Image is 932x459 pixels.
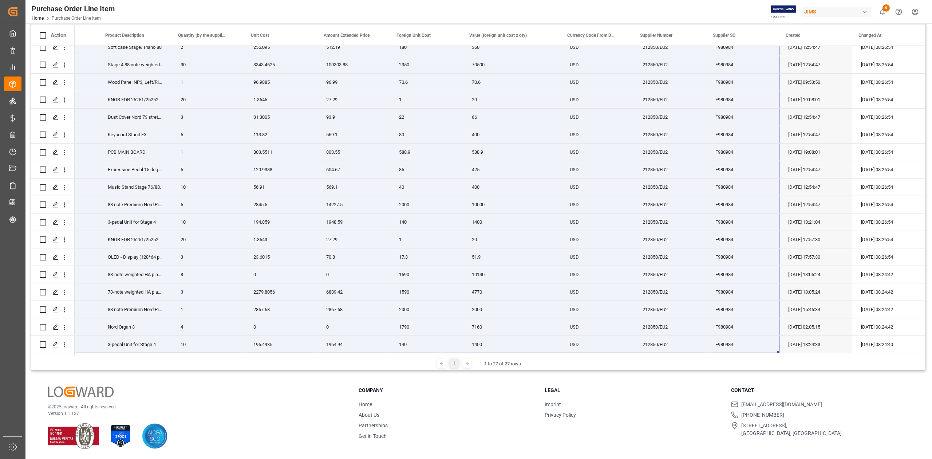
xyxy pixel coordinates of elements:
div: [DATE] 13:05:24 [779,266,852,283]
div: 0 [317,266,390,283]
a: About Us [359,412,379,418]
div: JIMS [801,7,871,17]
div: 1400 [463,213,561,231]
div: 1690 [390,266,463,283]
div: 212850/EU2 [634,318,707,336]
div: Press SPACE to select this row. [31,283,75,301]
div: [DATE] 13:05:24 [779,283,852,301]
div: 256.095 [245,39,317,56]
div: Press SPACE to select this row. [31,161,75,178]
div: 212850/EU2 [634,178,707,196]
img: Logward Logo [48,387,114,397]
div: 2279.8056 [245,283,317,301]
div: Purchase Order Line Item [32,3,115,14]
p: © 2025 Logward. All rights reserved. [48,404,340,410]
div: [DATE] 12:54:47 [779,126,852,143]
div: Press SPACE to select this row. [31,56,75,74]
h3: Company [359,387,536,394]
div: 1 [390,91,463,108]
div: USD [561,231,634,248]
div: Keyboard Stand EX [99,126,172,143]
div: Press SPACE to select this row. [31,126,75,144]
div: [DATE] 08:26:54 [852,213,925,231]
div: Wood Panel NP3, Left/Right [99,74,172,91]
div: USD [561,336,634,353]
div: [DATE] 12:54:47 [779,39,852,56]
div: 588.9 [463,144,561,161]
img: ISO 27001 Certification [108,423,133,449]
div: F980984 [707,74,779,91]
a: Privacy Policy [545,412,576,418]
div: 196.4935 [245,336,317,353]
div: 1400 [463,336,561,353]
div: 20 [172,91,245,108]
div: USD [561,196,634,213]
div: 212850/EU2 [634,283,707,301]
div: 3343.4625 [245,56,317,73]
div: 2 [172,39,245,56]
a: Partnerships [359,423,388,428]
div: 20 [463,231,561,248]
div: F980984 [707,161,779,178]
div: [DATE] 08:26:54 [852,39,925,56]
div: 803.55 [317,144,390,161]
a: Home [359,401,372,407]
div: 88 note Premium Nord Piano [99,301,172,318]
div: 17.3 [390,248,463,266]
div: Dust Cover Nord 73 stretch red [99,109,172,126]
a: Get in Touch [359,433,387,439]
div: 1590 [390,283,463,301]
div: 212850/EU2 [634,248,707,266]
div: USD [561,91,634,108]
span: Amount Extended Price [324,33,370,38]
div: 425 [463,161,561,178]
div: 3 [172,109,245,126]
div: 2845.5 [245,196,317,213]
h3: Legal [545,387,722,394]
div: 51.9 [463,248,561,266]
div: [DATE] 08:26:54 [852,178,925,196]
div: 512.19 [317,39,390,56]
div: 14227.5 [317,196,390,213]
div: [DATE] 12:54:47 [779,178,852,196]
span: [STREET_ADDRESS], [GEOGRAPHIC_DATA], [GEOGRAPHIC_DATA] [741,422,842,437]
div: F980984 [707,266,779,283]
div: 212850/EU2 [634,39,707,56]
div: 2867.68 [245,301,317,318]
div: USD [561,301,634,318]
div: 400 [463,126,561,143]
div: F980984 [707,178,779,196]
div: 2000 [390,301,463,318]
div: Stage 4 88 note weighted HA [99,56,172,73]
div: 5 [172,196,245,213]
div: [DATE] 13:24:33 [779,336,852,353]
a: Imprint [545,401,561,407]
div: 3 [172,283,245,301]
div: USD [561,144,634,161]
div: 212850/EU2 [634,266,707,283]
div: [DATE] 08:26:54 [852,248,925,266]
div: 569.1 [317,178,390,196]
div: [DATE] 08:26:54 [852,126,925,143]
div: 20 [463,91,561,108]
div: 194.859 [245,213,317,231]
div: USD [561,318,634,336]
div: 1964.94 [317,336,390,353]
div: 73-note weighted HA piano NP3 [99,283,172,301]
span: Quantity (by the supplier) [178,33,227,38]
div: 180 [390,39,463,56]
div: Press SPACE to select this row. [31,248,75,266]
div: 80 [390,126,463,143]
span: Changed At [858,33,881,38]
div: 20 [172,231,245,248]
div: USD [561,178,634,196]
div: [DATE] 08:26:54 [852,91,925,108]
div: 1 [172,301,245,318]
div: [DATE] 08:26:54 [852,144,925,161]
div: 2867.68 [317,301,390,318]
div: [DATE] 08:26:54 [852,56,925,73]
div: 10140 [463,266,561,283]
div: 212850/EU2 [634,144,707,161]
